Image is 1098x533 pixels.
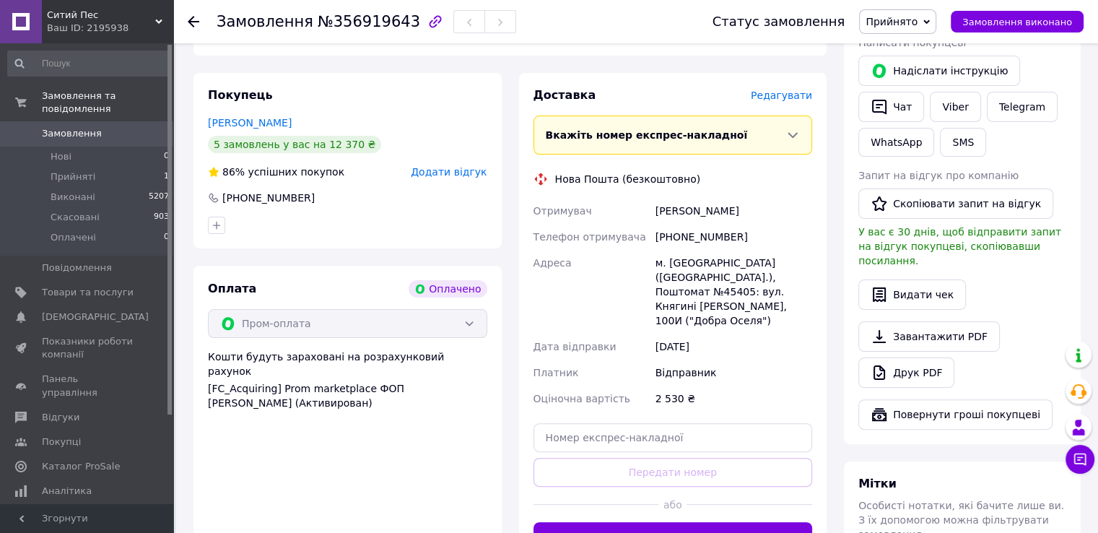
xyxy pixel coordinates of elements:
span: Оплата [208,282,256,295]
span: або [658,498,687,512]
a: Завантажити PDF [858,321,1000,352]
div: [PERSON_NAME] [653,198,815,224]
span: Телефон отримувача [533,231,646,243]
span: Нові [51,150,71,163]
span: Редагувати [751,90,812,101]
span: Доставка [533,88,596,102]
span: Товари та послуги [42,286,134,299]
div: [PHONE_NUMBER] [221,191,316,205]
a: Telegram [987,92,1058,122]
span: Додати відгук [411,166,487,178]
div: [DATE] [653,334,815,360]
span: Прийняті [51,170,95,183]
span: Замовлення та повідомлення [42,90,173,116]
div: Кошти будуть зараховані на розрахунковий рахунок [208,350,487,410]
span: Повідомлення [42,261,112,274]
span: Мітки [858,477,897,490]
span: Покупці [42,435,81,448]
span: 0 [164,150,169,163]
div: Нова Пошта (безкоштовно) [552,172,705,186]
span: Прийнято [866,16,918,27]
span: [DEMOGRAPHIC_DATA] [42,311,149,324]
div: Оплачено [409,280,487,298]
span: Оплачені [51,231,96,244]
a: Viber [930,92,980,122]
span: Отримувач [533,205,592,217]
span: Аналітика [42,485,92,498]
button: Повернути гроші покупцеві [858,399,1053,430]
span: Відгуки [42,411,79,424]
div: Ваш ID: 2195938 [47,22,173,35]
a: Друк PDF [858,357,954,388]
span: Дата відправки [533,341,616,352]
div: [PHONE_NUMBER] [653,224,815,250]
div: м. [GEOGRAPHIC_DATA] ([GEOGRAPHIC_DATA].), Поштомат №45405: вул. Княгині [PERSON_NAME], 100И ("До... [653,250,815,334]
span: Оціночна вартість [533,393,630,404]
span: Ситий Пес [47,9,155,22]
button: Чат з покупцем [1066,445,1094,474]
button: SMS [940,128,986,157]
span: Покупець [208,88,273,102]
span: 903 [154,211,169,224]
span: Замовлення [42,127,102,140]
span: Скасовані [51,211,100,224]
div: [FC_Acquiring] Prom marketplace ФОП [PERSON_NAME] (Активирован) [208,381,487,410]
button: Скопіювати запит на відгук [858,188,1053,219]
div: 5 замовлень у вас на 12 370 ₴ [208,136,381,153]
span: 86% [222,166,245,178]
a: [PERSON_NAME] [208,117,292,129]
button: Надіслати інструкцію [858,56,1020,86]
button: Чат [858,92,924,122]
input: Пошук [7,51,170,77]
span: 1 [164,170,169,183]
span: Адреса [533,257,572,269]
span: №356919643 [318,13,420,30]
span: Замовлення виконано [962,17,1072,27]
span: Панель управління [42,373,134,399]
span: Запит на відгук про компанію [858,170,1019,181]
span: Виконані [51,191,95,204]
span: Вкажіть номер експрес-накладної [546,129,748,141]
button: Замовлення виконано [951,11,1084,32]
div: Відправник [653,360,815,386]
span: 0 [164,231,169,244]
span: Платник [533,367,579,378]
span: Замовлення [217,13,313,30]
div: 2 530 ₴ [653,386,815,412]
div: успішних покупок [208,165,344,179]
span: Каталог ProSale [42,460,120,473]
button: Видати чек [858,279,966,310]
span: Показники роботи компанії [42,335,134,361]
div: Повернутися назад [188,14,199,29]
span: У вас є 30 днів, щоб відправити запит на відгук покупцеві, скопіювавши посилання. [858,226,1061,266]
div: Статус замовлення [713,14,845,29]
a: WhatsApp [858,128,934,157]
input: Номер експрес-накладної [533,423,813,452]
span: 5207 [149,191,169,204]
